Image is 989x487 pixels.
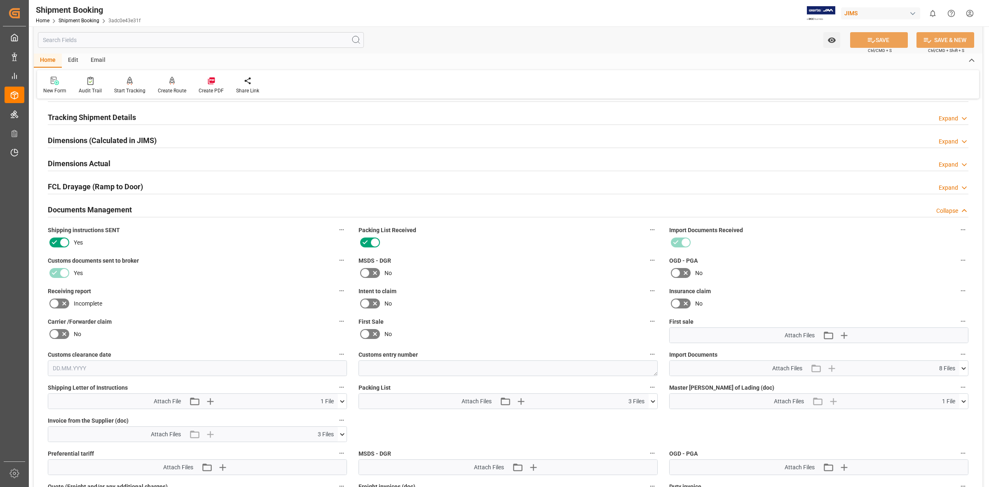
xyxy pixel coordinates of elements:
[474,463,504,472] span: Attach Files
[79,87,102,94] div: Audit Trail
[336,448,347,459] button: Preferential tariff
[669,287,711,296] span: Insurance claim
[916,32,974,48] button: SAVE & NEW
[48,351,111,359] span: Customs clearance date
[43,87,66,94] div: New Form
[695,269,703,278] span: No
[785,463,815,472] span: Attach Files
[647,224,658,235] button: Packing List Received
[74,330,81,339] span: No
[384,269,392,278] span: No
[942,397,955,406] span: 1 File
[59,18,99,24] a: Shipment Booking
[669,351,717,359] span: Import Documents
[318,430,334,439] span: 3 Files
[48,204,132,215] h2: Documents Management
[336,255,347,266] button: Customs documents sent to broker
[48,449,94,458] span: Preferential tariff
[772,364,802,373] span: Attach Files
[48,112,136,123] h2: Tracking Shipment Details
[939,184,958,192] div: Expand
[958,382,968,393] button: Master [PERSON_NAME] of Lading (doc)
[48,158,110,169] h2: Dimensions Actual
[774,397,804,406] span: Attach Files
[647,448,658,459] button: MSDS - DGR
[850,32,908,48] button: SAVE
[36,4,141,16] div: Shipment Booking
[841,7,920,19] div: JIMS
[34,54,62,68] div: Home
[62,54,84,68] div: Edit
[199,87,224,94] div: Create PDF
[647,382,658,393] button: Packing List
[48,287,91,296] span: Receiving report
[669,256,698,265] span: OGD - PGA
[38,32,364,48] input: Search Fields
[48,383,128,392] span: Shipping Letter of Instructions
[359,449,391,458] span: MSDS - DGR
[958,224,968,235] button: Import Documents Received
[48,318,112,326] span: Carrier /Forwarder claim
[48,256,139,265] span: Customs documents sent to broker
[359,351,418,359] span: Customs entry number
[928,47,964,54] span: Ctrl/CMD + Shift + S
[647,255,658,266] button: MSDS - DGR
[336,224,347,235] button: Shipping instructions SENT
[48,181,143,192] h2: FCL Drayage (Ramp to Door)
[936,207,958,215] div: Collapse
[359,383,391,392] span: Packing List
[114,87,145,94] div: Start Tracking
[669,318,694,326] span: First sale
[36,18,49,24] a: Home
[359,318,384,326] span: First Sale
[359,226,416,235] span: Packing List Received
[628,397,644,406] span: 3 Files
[958,285,968,296] button: Insurance claim
[151,430,181,439] span: Attach Files
[163,463,193,472] span: Attach Files
[336,382,347,393] button: Shipping Letter of Instructions
[48,135,157,146] h2: Dimensions (Calculated in JIMS)
[958,255,968,266] button: OGD - PGA
[939,160,958,169] div: Expand
[647,285,658,296] button: Intent to claim
[74,299,102,308] span: Incomplete
[48,226,120,235] span: Shipping instructions SENT
[939,364,955,373] span: 8 Files
[336,316,347,327] button: Carrier /Forwarder claim
[359,256,391,265] span: MSDS - DGR
[958,349,968,360] button: Import Documents
[336,415,347,426] button: Invoice from the Supplier (doc)
[321,397,334,406] span: 1 File
[958,448,968,459] button: OGD - PGA
[647,349,658,360] button: Customs entry number
[939,137,958,146] div: Expand
[942,4,961,23] button: Help Center
[647,316,658,327] button: First Sale
[384,299,392,308] span: No
[359,287,396,296] span: Intent to claim
[669,226,743,235] span: Import Documents Received
[669,383,774,392] span: Master [PERSON_NAME] of Lading (doc)
[868,47,892,54] span: Ctrl/CMD + S
[785,331,815,340] span: Attach Files
[48,360,347,376] input: DD.MM.YYYY
[807,6,835,21] img: Exertis%20JAM%20-%20Email%20Logo.jpg_1722504956.jpg
[158,87,186,94] div: Create Route
[74,269,83,278] span: Yes
[154,397,181,406] span: Attach File
[84,54,112,68] div: Email
[74,238,83,247] span: Yes
[336,285,347,296] button: Receiving report
[336,349,347,360] button: Customs clearance date
[695,299,703,308] span: No
[958,316,968,327] button: First sale
[923,4,942,23] button: show 0 new notifications
[384,330,392,339] span: No
[823,32,840,48] button: open menu
[48,416,129,425] span: Invoice from the Supplier (doc)
[236,87,259,94] div: Share Link
[669,449,698,458] span: OGD - PGA
[462,397,492,406] span: Attach Files
[939,114,958,123] div: Expand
